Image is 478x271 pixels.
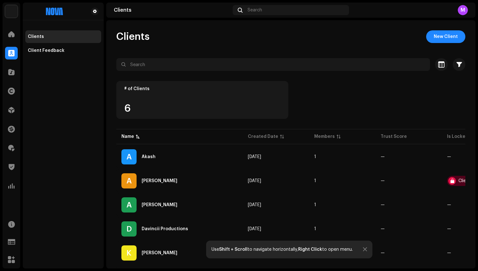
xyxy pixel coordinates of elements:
[121,133,134,140] div: Name
[219,247,248,252] strong: Shift + Scroll
[142,251,177,255] div: Kevin Likes Jr.
[116,81,288,119] re-o-card-value: # of Clients
[121,197,137,212] div: A
[142,203,177,207] div: Anthony Scott DePerto
[114,8,230,13] div: Clients
[121,245,137,261] div: K
[248,155,261,159] span: Aug 13, 2025
[314,179,316,183] span: 1
[142,179,177,183] div: Akash Ahuja
[426,30,465,43] button: New Client
[314,227,316,231] span: 1
[381,155,437,159] re-a-table-badge: —
[5,5,18,18] img: f5159e88-6796-4381-9ef9-795c40184c13
[25,30,101,43] re-m-nav-item: Clients
[248,133,278,140] div: Created Date
[314,133,335,140] div: Members
[248,203,261,207] span: Sep 5, 2025
[28,8,81,15] img: 8db28948-3eae-414d-85d0-81e76db8b66b
[458,5,468,15] div: M
[116,58,430,71] input: Search
[121,149,137,164] div: A
[28,48,64,53] div: Client Feedback
[248,179,261,183] span: Aug 13, 2025
[121,173,137,188] div: A
[248,227,261,231] span: Oct 2, 2025
[211,247,353,252] div: Use to navigate horizontally, to open menu.
[314,155,316,159] span: 1
[314,203,316,207] span: 1
[434,30,458,43] span: New Client
[381,203,437,207] re-a-table-badge: —
[381,251,437,255] re-a-table-badge: —
[28,34,44,39] div: Clients
[121,221,137,237] div: D
[116,30,150,43] span: Clients
[25,44,101,57] re-m-nav-item: Client Feedback
[124,86,280,91] div: # of Clients
[381,227,437,231] re-a-table-badge: —
[142,155,156,159] div: Akash
[248,8,262,13] span: Search
[381,179,437,183] re-a-table-badge: —
[298,247,322,252] strong: Right Click
[142,227,188,231] div: Davincii Productions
